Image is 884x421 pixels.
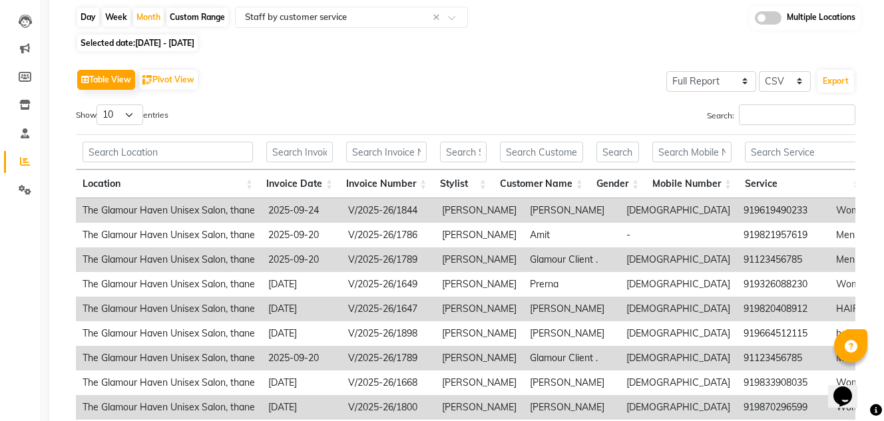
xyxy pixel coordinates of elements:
td: [DATE] [262,395,341,420]
input: Search Service [745,142,859,162]
img: pivot.png [142,75,152,85]
button: Export [817,70,854,92]
td: 919619490233 [737,198,829,223]
input: Search Mobile Number [652,142,732,162]
td: V/2025-26/1844 [341,198,435,223]
td: The Glamour Haven Unisex Salon, thane [76,198,262,223]
td: V/2025-26/1668 [341,370,435,395]
td: 2025-09-20 [262,223,341,247]
td: The Glamour Haven Unisex Salon, thane [76,370,262,395]
td: [PERSON_NAME] [523,198,620,223]
th: Location: activate to sort column ascending [76,170,260,198]
input: Search: [739,104,855,125]
td: The Glamour Haven Unisex Salon, thane [76,346,262,370]
td: 2025-09-24 [262,198,341,223]
td: [PERSON_NAME] [435,346,523,370]
span: Selected date: [77,35,198,51]
td: 919664512115 [737,321,829,346]
td: The Glamour Haven Unisex Salon, thane [76,247,262,272]
td: 919833908035 [737,370,829,395]
td: V/2025-26/1786 [341,223,435,247]
td: Glamour Client . [523,346,620,370]
td: The Glamour Haven Unisex Salon, thane [76,321,262,346]
td: 919326088230 [737,272,829,297]
td: [PERSON_NAME] [435,223,523,247]
td: 919820408912 [737,297,829,321]
td: [DATE] [262,297,341,321]
td: V/2025-26/1800 [341,395,435,420]
label: Search: [707,104,855,125]
span: Multiple Locations [787,11,855,25]
td: [DEMOGRAPHIC_DATA] [620,297,737,321]
th: Mobile Number: activate to sort column ascending [646,170,738,198]
td: [DEMOGRAPHIC_DATA] [620,395,737,420]
td: [DEMOGRAPHIC_DATA] [620,198,737,223]
td: 91123456785 [737,247,829,272]
td: [PERSON_NAME] [523,297,620,321]
td: 2025-09-20 [262,247,341,272]
div: Week [102,8,130,27]
input: Search Gender [596,142,639,162]
button: Table View [77,70,135,90]
td: [DEMOGRAPHIC_DATA] [620,247,737,272]
td: V/2025-26/1647 [341,297,435,321]
td: V/2025-26/1789 [341,346,435,370]
td: The Glamour Haven Unisex Salon, thane [76,395,262,420]
td: [PERSON_NAME] [523,321,620,346]
label: Show entries [76,104,168,125]
th: Invoice Number: activate to sort column ascending [339,170,433,198]
td: 2025-09-20 [262,346,341,370]
td: [PERSON_NAME] [523,370,620,395]
td: [DEMOGRAPHIC_DATA] [620,272,737,297]
th: Service: activate to sort column ascending [738,170,866,198]
th: Stylist: activate to sort column ascending [433,170,493,198]
iframe: chat widget [828,368,871,408]
td: [PERSON_NAME] [523,395,620,420]
th: Invoice Date: activate to sort column ascending [260,170,339,198]
td: The Glamour Haven Unisex Salon, thane [76,223,262,247]
input: Search Invoice Number [346,142,427,162]
td: The Glamour Haven Unisex Salon, thane [76,297,262,321]
td: [PERSON_NAME] [435,395,523,420]
input: Search Customer Name [500,142,583,162]
td: Prerna [523,272,620,297]
span: Clear all [433,11,444,25]
button: Pivot View [139,70,198,90]
select: Showentries [97,104,143,125]
input: Search Stylist [440,142,487,162]
td: V/2025-26/1898 [341,321,435,346]
td: 91123456785 [737,346,829,370]
td: - [620,223,737,247]
td: [PERSON_NAME] [435,297,523,321]
input: Search Invoice Date [266,142,333,162]
td: [DATE] [262,370,341,395]
td: [PERSON_NAME] [435,247,523,272]
td: [PERSON_NAME] [435,198,523,223]
td: V/2025-26/1649 [341,272,435,297]
td: Amit [523,223,620,247]
td: Glamour Client . [523,247,620,272]
td: 919821957619 [737,223,829,247]
td: [PERSON_NAME] [435,272,523,297]
td: 919870296599 [737,395,829,420]
td: [DATE] [262,272,341,297]
div: Custom Range [166,8,228,27]
td: [PERSON_NAME] [435,370,523,395]
th: Gender: activate to sort column ascending [590,170,646,198]
td: [DEMOGRAPHIC_DATA] [620,370,737,395]
div: Day [77,8,99,27]
td: [DATE] [262,321,341,346]
td: V/2025-26/1789 [341,247,435,272]
div: Month [133,8,164,27]
td: [DEMOGRAPHIC_DATA] [620,321,737,346]
td: [DEMOGRAPHIC_DATA] [620,346,737,370]
span: [DATE] - [DATE] [135,38,194,48]
input: Search Location [83,142,253,162]
td: The Glamour Haven Unisex Salon, thane [76,272,262,297]
td: [PERSON_NAME] [435,321,523,346]
th: Customer Name: activate to sort column ascending [493,170,590,198]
